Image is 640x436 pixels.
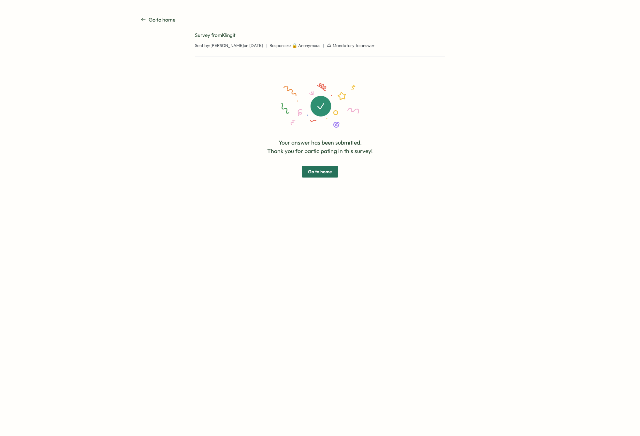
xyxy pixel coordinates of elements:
[308,166,332,177] span: Go to home
[323,43,324,49] span: |
[269,43,320,49] span: Responses: 🔒 Anonymous
[149,16,176,24] p: Go to home
[302,166,338,178] button: Go to home
[266,43,267,49] span: |
[141,16,176,24] a: Go to home
[333,43,375,49] span: Mandatory to answer
[267,138,373,156] p: Your answer has been submitted. Thank you for participating in this survey!
[195,43,263,49] span: Sent by: [PERSON_NAME] on [DATE]
[195,32,445,39] div: Survey from Klingit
